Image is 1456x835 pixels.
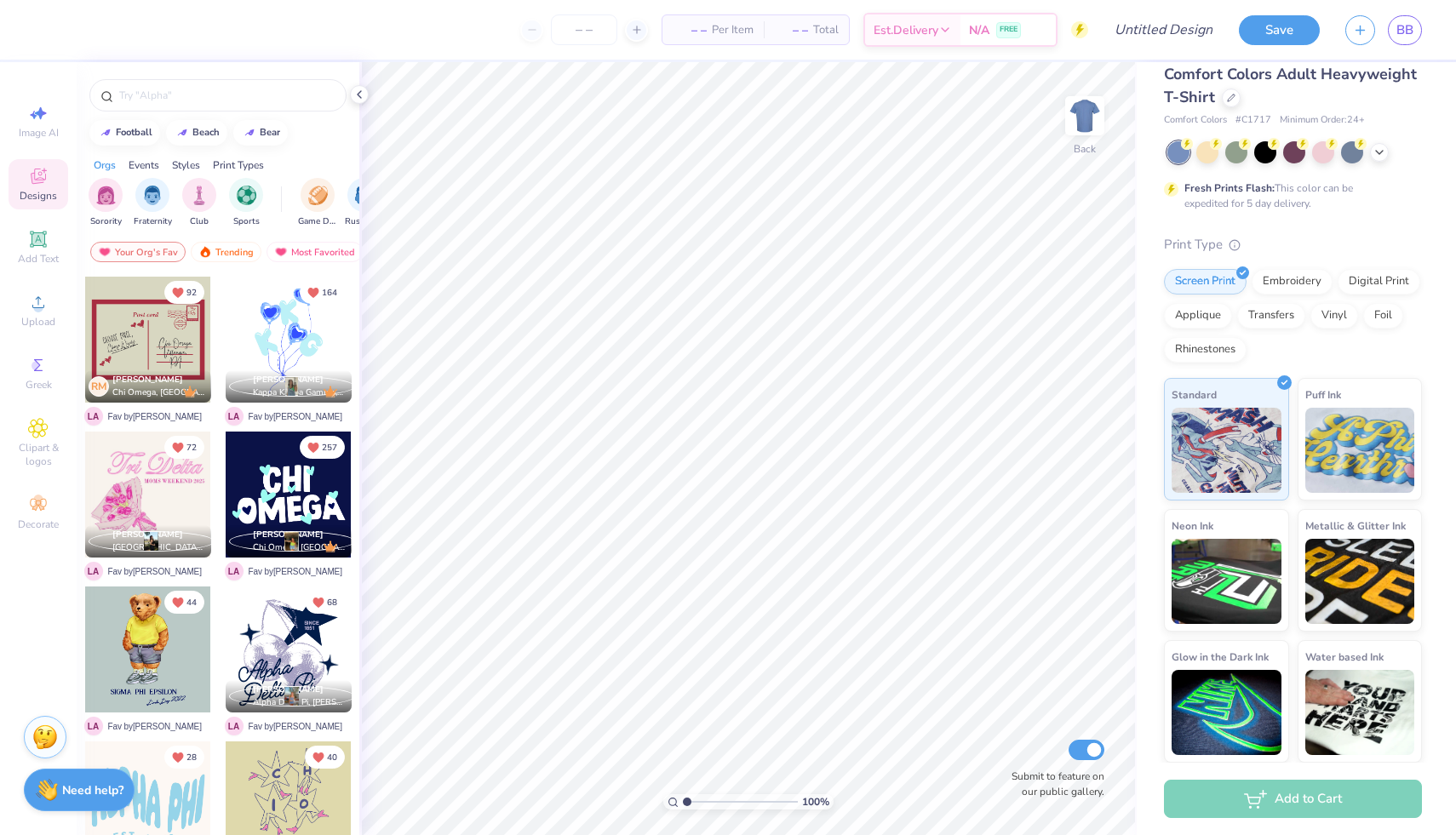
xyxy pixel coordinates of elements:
span: L A [84,717,103,735]
div: Transfers [1237,303,1305,329]
div: filter for Fraternity [134,178,172,228]
span: Fav by [PERSON_NAME] [108,720,202,733]
button: Save [1239,15,1320,45]
span: FREE [1000,24,1017,36]
span: [PERSON_NAME] [253,529,324,540]
img: most_fav.gif [274,246,288,258]
div: Rhinestones [1164,337,1247,363]
div: Print Types [213,157,264,173]
span: L A [225,407,244,426]
span: Kappa Kappa Gamma, [GEOGRAPHIC_DATA] [253,386,345,399]
button: filter button [345,178,384,228]
img: Water based Ink [1305,670,1415,755]
span: Comfort Colors [1164,113,1227,128]
button: filter button [134,178,172,228]
span: Chi Omega, [GEOGRAPHIC_DATA] [112,386,204,399]
div: Print Type [1164,235,1422,255]
span: Comfort Colors Adult Heavyweight T-Shirt [1164,64,1417,107]
img: trend_line.gif [175,128,189,138]
span: Total [813,21,839,39]
div: Embroidery [1252,269,1333,295]
strong: Fresh Prints Flash: [1184,181,1275,195]
span: Chi Omega, [GEOGRAPHIC_DATA][US_STATE] [253,541,345,554]
button: football [89,120,160,146]
span: Club [190,215,209,228]
span: – – [673,21,707,39]
div: Back [1074,141,1096,157]
div: filter for Sorority [89,178,123,228]
strong: Need help? [62,782,123,798]
span: Sports [233,215,260,228]
span: Upload [21,315,55,329]
div: bear [260,128,280,137]
span: [PERSON_NAME] [112,374,183,386]
img: Standard [1172,408,1281,493]
img: Game Day Image [308,186,328,205]
span: Fav by [PERSON_NAME] [249,720,342,733]
button: filter button [182,178,216,228]
input: Untitled Design [1101,13,1226,47]
img: Glow in the Dark Ink [1172,670,1281,755]
img: Club Image [190,186,209,205]
span: Rush & Bid [345,215,384,228]
span: Est. Delivery [874,21,938,39]
div: Orgs [94,157,116,173]
div: Trending [191,242,261,262]
span: Greek [26,378,52,392]
img: Sports Image [237,186,256,205]
span: Fav by [PERSON_NAME] [249,410,342,423]
span: [PERSON_NAME] [112,529,183,540]
div: Events [129,157,159,173]
img: Rush & Bid Image [355,186,375,205]
span: Puff Ink [1305,386,1341,403]
span: Alpha Delta Pi, [PERSON_NAME][GEOGRAPHIC_DATA] [253,696,345,709]
span: Fraternity [134,215,172,228]
span: Add Text [18,252,59,266]
button: beach [166,120,227,146]
div: Vinyl [1310,303,1358,329]
span: BB [1396,20,1413,40]
div: football [116,128,152,137]
span: – – [774,21,808,39]
span: Fav by [PERSON_NAME] [249,565,342,578]
span: Per Item [712,21,754,39]
span: Metallic & Glitter Ink [1305,517,1406,535]
span: Neon Ink [1172,517,1213,535]
span: [PERSON_NAME] [253,683,324,695]
span: Minimum Order: 24 + [1280,113,1365,128]
div: Digital Print [1338,269,1420,295]
span: 100 % [802,794,829,809]
span: L A [225,717,244,735]
div: This color can be expedited for 5 day delivery. [1184,180,1394,211]
span: L A [225,562,244,580]
div: Your Org's Fav [90,242,186,262]
button: filter button [89,178,123,228]
span: Clipart & logos [9,441,68,468]
img: trend_line.gif [99,128,112,138]
div: filter for Rush & Bid [345,178,384,228]
span: # C1717 [1235,113,1271,128]
img: trend_line.gif [243,128,256,138]
span: Water based Ink [1305,648,1384,666]
span: Standard [1172,386,1217,403]
div: Most Favorited [267,242,363,262]
img: Neon Ink [1172,539,1281,624]
a: BB [1388,15,1422,45]
span: Sorority [90,215,122,228]
button: filter button [229,178,263,228]
span: Decorate [18,518,59,531]
img: Puff Ink [1305,408,1415,493]
button: bear [233,120,288,146]
label: Submit to feature on our public gallery. [1002,769,1104,799]
span: Glow in the Dark Ink [1172,648,1269,666]
span: N/A [969,21,989,39]
div: filter for Sports [229,178,263,228]
div: Applique [1164,303,1232,329]
div: beach [192,128,220,137]
img: Fraternity Image [143,186,162,205]
div: RM [89,376,109,397]
img: trending.gif [198,246,212,258]
span: Fav by [PERSON_NAME] [108,565,202,578]
img: Metallic & Glitter Ink [1305,539,1415,624]
span: Designs [20,189,57,203]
